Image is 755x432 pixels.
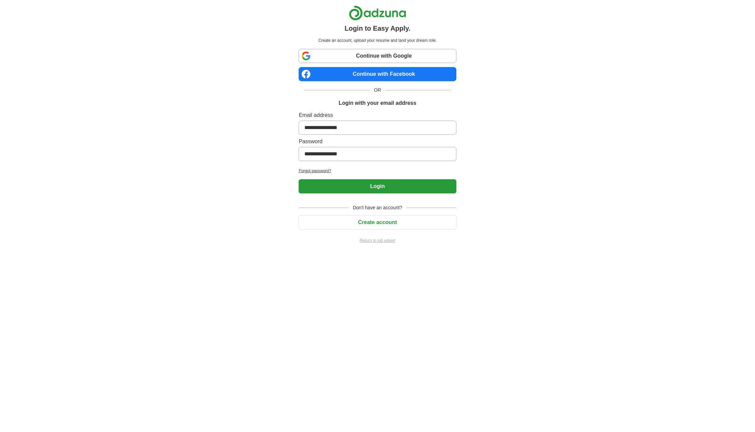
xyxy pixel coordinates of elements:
[349,204,406,211] span: Don't have an account?
[299,137,456,146] label: Password
[344,23,411,33] h1: Login to Easy Apply.
[299,179,456,193] button: Login
[299,238,456,244] a: Return to job advert
[299,168,456,174] a: Forgot password?
[339,99,416,107] h1: Login with your email address
[299,215,456,229] button: Create account
[299,111,456,119] label: Email address
[370,87,385,94] span: OR
[349,5,406,21] img: Adzuna logo
[300,37,455,43] p: Create an account, upload your resume and land your dream role.
[299,49,456,63] a: Continue with Google
[299,67,456,81] a: Continue with Facebook
[299,219,456,225] a: Create account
